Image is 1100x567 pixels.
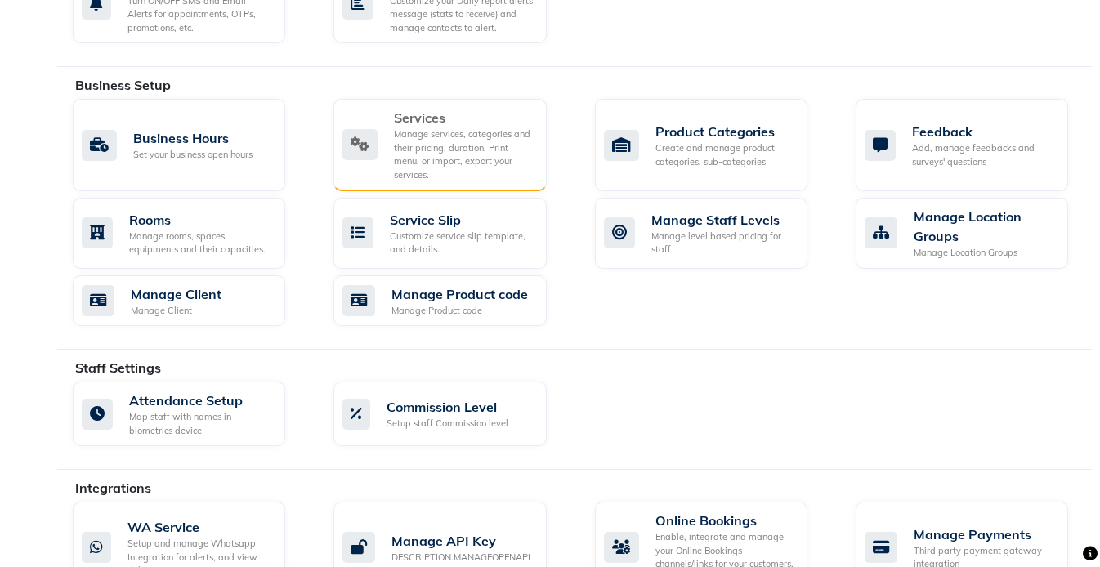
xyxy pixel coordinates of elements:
a: ServicesManage services, categories and their pricing, duration. Print menu, or import, export yo... [333,99,570,191]
div: Manage Payments [914,525,1055,544]
a: Service SlipCustomize service slip template, and details. [333,198,570,269]
div: Manage Product code [391,304,528,318]
div: Setup staff Commission level [387,417,508,431]
div: Manage Product code [391,284,528,304]
div: Attendance Setup [129,391,272,410]
div: Product Categories [655,122,794,141]
div: Services [394,108,533,127]
a: Commission LevelSetup staff Commission level [333,382,570,446]
div: Manage Client [131,284,221,304]
div: Add, manage feedbacks and surveys' questions [912,141,1055,168]
div: Business Hours [133,128,253,148]
a: Attendance SetupMap staff with names in biometrics device [73,382,309,446]
a: Manage ClientManage Client [73,275,309,327]
div: Feedback [912,122,1055,141]
a: Product CategoriesCreate and manage product categories, sub-categories [595,99,831,191]
div: Manage Client [131,304,221,318]
div: Set your business open hours [133,148,253,162]
a: FeedbackAdd, manage feedbacks and surveys' questions [856,99,1092,191]
div: Map staff with names in biometrics device [129,410,272,437]
div: DESCRIPTION.MANAGEOPENAPI [391,551,530,565]
div: Online Bookings [655,511,794,530]
div: Manage services, categories and their pricing, duration. Print menu, or import, export your servi... [394,127,533,181]
div: Rooms [129,210,272,230]
div: Commission Level [387,397,508,417]
a: Manage Staff LevelsManage level based pricing for staff [595,198,831,269]
div: Customize service slip template, and details. [390,230,533,257]
a: Manage Location GroupsManage Location Groups [856,198,1092,269]
div: Create and manage product categories, sub-categories [655,141,794,168]
a: RoomsManage rooms, spaces, equipments and their capacities. [73,198,309,269]
div: Manage Location Groups [914,207,1055,246]
div: Manage level based pricing for staff [651,230,794,257]
div: Manage Staff Levels [651,210,794,230]
div: Service Slip [390,210,533,230]
div: Manage rooms, spaces, equipments and their capacities. [129,230,272,257]
div: Manage API Key [391,531,530,551]
div: Manage Location Groups [914,246,1055,260]
div: WA Service [127,517,272,537]
a: Manage Product codeManage Product code [333,275,570,327]
a: Business HoursSet your business open hours [73,99,309,191]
